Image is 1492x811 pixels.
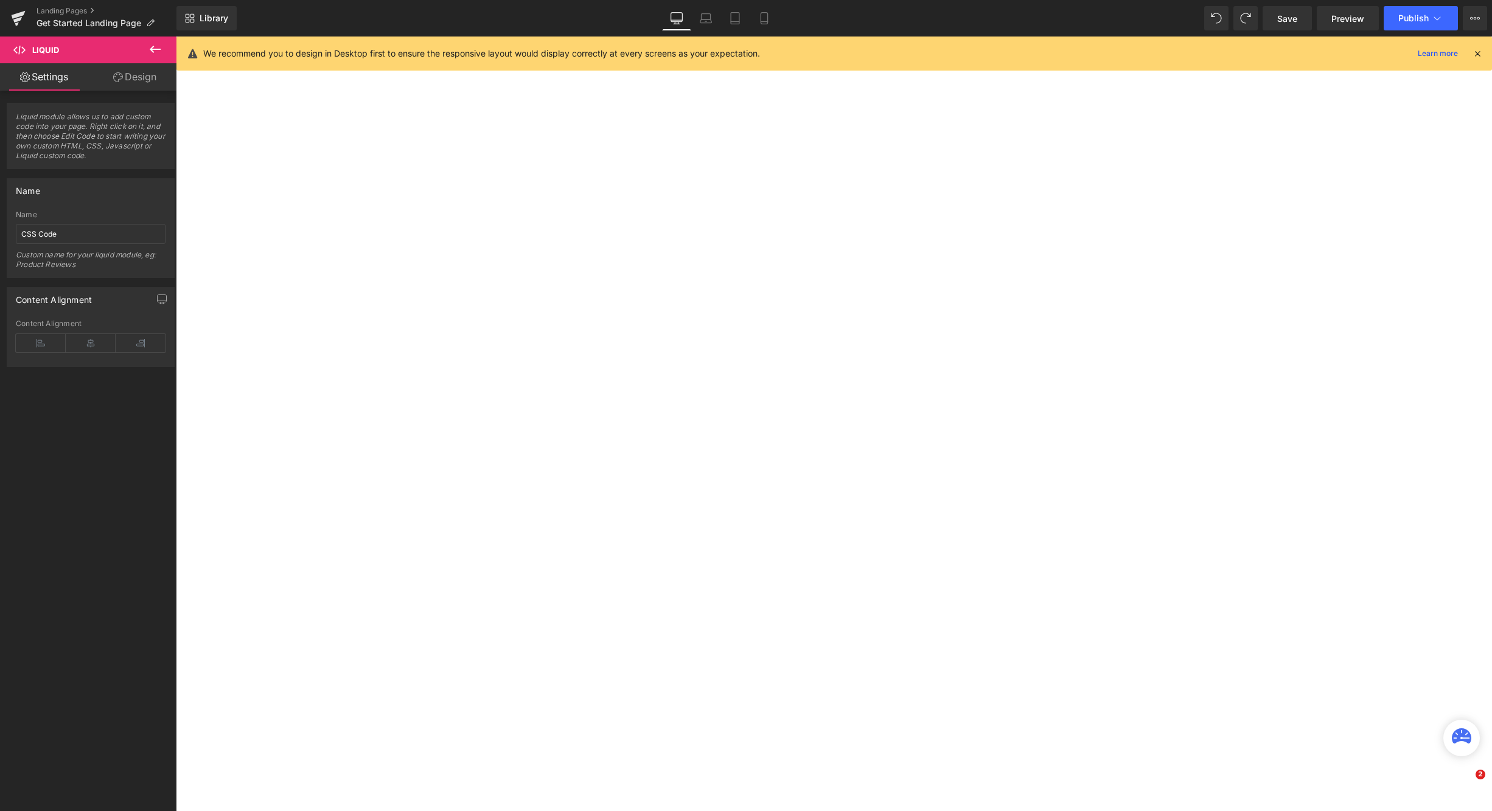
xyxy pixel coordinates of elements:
[662,6,691,30] a: Desktop
[691,6,720,30] a: Laptop
[1451,770,1480,799] iframe: Intercom live chat
[16,250,166,277] div: Custom name for your liquid module, eg: Product Reviews
[37,18,141,28] span: Get Started Landing Page
[1277,12,1297,25] span: Save
[720,6,750,30] a: Tablet
[1398,13,1429,23] span: Publish
[16,319,166,328] div: Content Alignment
[1331,12,1364,25] span: Preview
[1463,6,1487,30] button: More
[16,288,92,305] div: Content Alignment
[1204,6,1229,30] button: Undo
[16,211,166,219] div: Name
[1413,46,1463,61] a: Learn more
[16,112,166,169] span: Liquid module allows us to add custom code into your page. Right click on it, and then choose Edi...
[1476,770,1485,779] span: 2
[200,13,228,24] span: Library
[91,63,179,91] a: Design
[37,6,176,16] a: Landing Pages
[32,45,59,55] span: Liquid
[176,6,237,30] a: New Library
[750,6,779,30] a: Mobile
[16,179,40,196] div: Name
[1317,6,1379,30] a: Preview
[1384,6,1458,30] button: Publish
[203,47,760,60] p: We recommend you to design in Desktop first to ensure the responsive layout would display correct...
[1233,6,1258,30] button: Redo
